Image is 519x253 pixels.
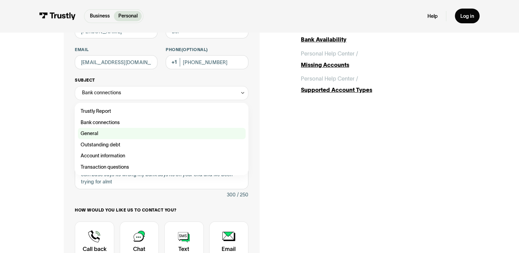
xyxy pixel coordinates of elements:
[114,11,141,21] a: Personal
[75,47,157,52] label: Email
[81,107,111,115] span: Trustly Report
[81,141,120,149] span: Outstanding debt
[86,11,114,21] a: Business
[75,207,248,213] label: How would you like us to contact you?
[75,86,248,100] div: Bank connections
[75,55,157,69] input: alex@mail.com
[227,191,236,199] div: 300
[427,13,438,20] a: Help
[90,12,110,20] p: Business
[39,12,76,20] img: Trustly Logo
[81,152,125,160] span: Account information
[301,74,455,94] a: Personal Help Center /Supported Account Types
[237,191,248,199] div: / 250
[301,86,455,94] div: Supported Account Types
[81,129,98,137] span: General
[181,47,208,52] span: (Optional)
[81,163,129,171] span: Transaction questions
[118,12,138,20] p: Personal
[75,100,248,176] nav: Bank connections
[460,13,474,20] div: Log in
[301,35,455,44] div: Bank Availability
[301,74,358,83] div: Personal Help Center /
[166,55,248,69] input: (555) 555-5555
[301,24,455,44] a: Personal Help Center /Bank Availability
[75,77,248,83] label: Subject
[301,49,358,58] div: Personal Help Center /
[82,88,121,97] div: Bank connections
[455,9,480,23] a: Log in
[166,47,248,52] label: Phone
[301,49,455,69] a: Personal Help Center /Missing Accounts
[81,118,120,126] span: Bank connections
[301,61,455,69] div: Missing Accounts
